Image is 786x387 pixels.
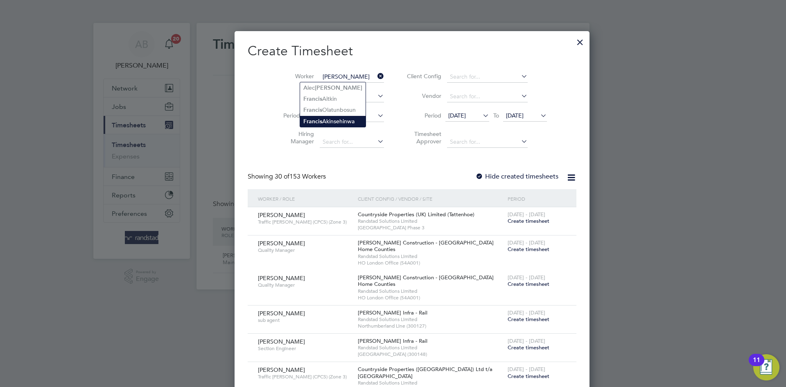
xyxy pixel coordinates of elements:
b: Fr ncis [303,118,322,125]
li: Akinsehinwa [300,116,366,127]
input: Search for... [320,136,384,148]
div: Showing [248,172,327,181]
span: Create timesheet [508,316,549,323]
b: Fr ncis [303,95,322,102]
span: Section Engineer [258,345,352,352]
b: Fr ncis [303,106,322,113]
span: [DATE] - [DATE] [508,366,545,373]
span: Countryside Properties (UK) Limited (Tattenhoe) [358,211,474,218]
span: [PERSON_NAME] [258,338,305,345]
span: Create timesheet [508,217,549,224]
label: Period [404,112,441,119]
span: Randstad Solutions Limited [358,380,504,386]
li: lec [300,82,366,93]
input: Search for... [447,71,528,83]
li: Aitkin [300,93,366,104]
label: Vendor [404,92,441,100]
span: Quality Manager [258,282,352,288]
span: HO London Office (54A001) [358,294,504,301]
span: [PERSON_NAME] Construction - [GEOGRAPHIC_DATA] Home Counties [358,239,494,253]
span: [GEOGRAPHIC_DATA] Phase 3 [358,224,504,231]
span: HO London Office (54A001) [358,260,504,266]
label: Timesheet Approver [404,130,441,145]
span: [PERSON_NAME] Infra - Rail [358,309,427,316]
span: [DATE] - [DATE] [508,337,545,344]
span: Randstad Solutions Limited [358,344,504,351]
label: Hiring Manager [277,130,314,145]
b: [PERSON_NAME] [315,84,362,91]
span: Quality Manager [258,247,352,253]
span: [PERSON_NAME] [258,366,305,373]
span: [DATE] [448,112,466,119]
span: To [491,110,501,121]
span: [PERSON_NAME] Infra - Rail [358,337,427,344]
b: a [309,106,312,113]
b: A [303,84,307,91]
span: Create timesheet [508,246,549,253]
button: Open Resource Center, 11 new notifications [753,354,779,380]
div: Worker / Role [256,189,356,208]
span: [DATE] - [DATE] [508,309,545,316]
span: Randstad Solutions Limited [358,316,504,323]
span: [DATE] - [DATE] [508,274,545,281]
span: [PERSON_NAME] [258,240,305,247]
label: Period Type [277,112,314,119]
span: sub agent [258,317,352,324]
label: Client Config [404,72,441,80]
span: [GEOGRAPHIC_DATA] (300148) [358,351,504,358]
span: [DATE] - [DATE] [508,211,545,218]
span: [DATE] - [DATE] [508,239,545,246]
span: 30 of [275,172,289,181]
label: Hide created timesheets [475,172,558,181]
span: Northumberland Line (300127) [358,323,504,329]
span: Create timesheet [508,344,549,351]
span: Countryside Properties ([GEOGRAPHIC_DATA]) Ltd t/a [GEOGRAPHIC_DATA] [358,366,492,380]
li: Olatunbosun [300,104,366,115]
h2: Create Timesheet [248,43,576,60]
input: Search for... [447,91,528,102]
span: [PERSON_NAME] Construction - [GEOGRAPHIC_DATA] Home Counties [358,274,494,288]
label: Worker [277,72,314,80]
b: a [309,118,312,125]
b: a [309,95,312,102]
div: Client Config / Vendor / Site [356,189,506,208]
span: Traffic [PERSON_NAME] (CPCS) (Zone 3) [258,373,352,380]
span: 153 Workers [275,172,326,181]
div: Period [506,189,568,208]
div: 11 [753,360,760,371]
span: Randstad Solutions Limited [358,218,504,224]
span: Randstad Solutions Limited [358,253,504,260]
span: Traffic [PERSON_NAME] (CPCS) (Zone 3) [258,219,352,225]
span: Create timesheet [508,373,549,380]
input: Search for... [447,136,528,148]
input: Search for... [320,71,384,83]
label: Site [277,92,314,100]
span: Randstad Solutions Limited [358,288,504,294]
span: [DATE] [506,112,524,119]
span: [PERSON_NAME] [258,211,305,219]
span: [PERSON_NAME] [258,310,305,317]
span: [PERSON_NAME] [258,274,305,282]
span: Create timesheet [508,281,549,287]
